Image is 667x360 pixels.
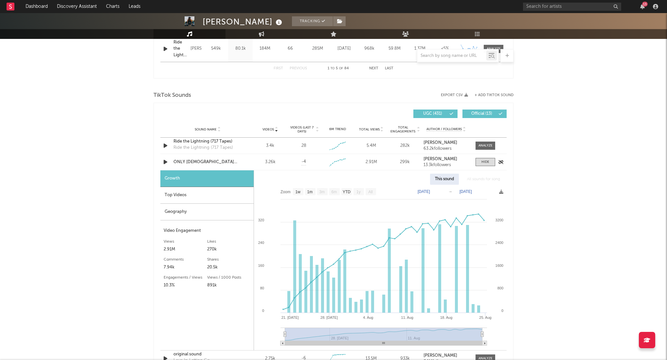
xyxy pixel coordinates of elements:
[363,316,373,319] text: 4. Aug
[160,204,254,220] div: Geography
[424,163,469,167] div: 13.3k followers
[301,143,306,149] div: 28
[207,274,251,282] div: Views / 1000 Posts
[424,146,469,151] div: 63.2k followers
[332,190,337,194] text: 6m
[501,309,503,313] text: 0
[343,190,351,194] text: YTD
[401,316,413,319] text: 11. Aug
[207,264,251,271] div: 20.5k
[258,264,264,267] text: 160
[496,218,503,222] text: 3200
[164,246,207,253] div: 2.91M
[418,189,430,194] text: [DATE]
[359,128,380,131] span: Total Views
[356,190,361,194] text: 1y
[448,189,452,194] text: →
[190,45,202,53] div: [PERSON_NAME]
[424,141,469,145] a: [PERSON_NAME]
[356,159,387,165] div: 2.91M
[319,190,325,194] text: 3m
[307,190,313,194] text: 1m
[331,67,334,70] span: to
[384,45,406,52] div: 59.8M
[320,316,338,319] text: 28. [DATE]
[279,45,302,52] div: 66
[523,3,621,11] input: Search for artists
[320,65,356,73] div: 1 5 84
[173,138,242,145] a: Ride the Lightning (717 Tapes)
[413,110,458,118] button: UGC(431)
[255,159,285,165] div: 3.26k
[369,67,378,70] button: Next
[426,127,462,131] span: Author / Followers
[255,143,285,149] div: 3.4k
[467,112,497,116] span: Official ( 13 )
[207,256,251,264] div: Shares
[164,274,207,282] div: Engagements / Views
[207,282,251,289] div: 891k
[479,316,491,319] text: 25. Aug
[262,128,274,131] span: Videos
[390,126,416,133] span: Total Engagements
[468,94,514,97] button: + Add TikTok Sound
[462,110,507,118] button: Official(13)
[301,159,306,165] span: -4
[356,143,387,149] div: 5.4M
[305,45,330,52] div: 285M
[496,264,503,267] text: 1600
[322,127,353,132] div: 6M Trend
[207,238,251,246] div: Likes
[195,128,217,131] span: Sound Name
[424,157,457,161] strong: [PERSON_NAME]
[496,241,503,245] text: 2400
[475,94,514,97] button: + Add TikTok Sound
[205,45,226,52] div: 549k
[292,16,333,26] button: Tracking
[280,190,291,194] text: Zoom
[424,141,457,145] strong: [PERSON_NAME]
[385,67,393,70] button: Last
[274,67,283,70] button: First
[462,174,505,185] div: All sounds for song
[290,67,307,70] button: Previous
[409,45,431,52] div: 1.37M
[258,241,264,245] text: 240
[296,190,301,194] text: 1w
[358,45,380,52] div: 968k
[258,218,264,222] text: 320
[207,246,251,253] div: 270k
[260,286,264,290] text: 80
[333,45,355,52] div: [DATE]
[418,112,448,116] span: UGC ( 431 )
[173,145,233,151] div: Ride the Lightning (717 Tapes)
[254,45,276,52] div: 184M
[203,16,284,27] div: [PERSON_NAME]
[230,45,251,52] div: 80.1k
[164,264,207,271] div: 7.94k
[368,190,372,194] text: All
[497,286,503,290] text: 800
[417,53,486,59] input: Search by song name or URL
[262,309,264,313] text: 0
[460,189,472,194] text: [DATE]
[642,2,648,7] div: 13
[173,159,242,165] a: ONLY [DEMOGRAPHIC_DATA] [PERSON_NAME]
[441,93,468,97] button: Export CSV
[440,316,452,319] text: 18. Aug
[173,39,187,59] div: Ride the Lightning - 717 Tapes
[390,159,420,165] div: 299k
[430,174,459,185] div: This sound
[164,282,207,289] div: 10.3%
[160,170,254,187] div: Growth
[173,351,242,358] a: original sound
[164,227,250,235] div: Video Engagement
[339,67,343,70] span: of
[390,143,420,149] div: 282k
[281,316,299,319] text: 21. [DATE]
[289,126,315,133] span: Videos (last 7 days)
[434,45,456,52] div: <5%
[153,92,191,99] span: TikTok Sounds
